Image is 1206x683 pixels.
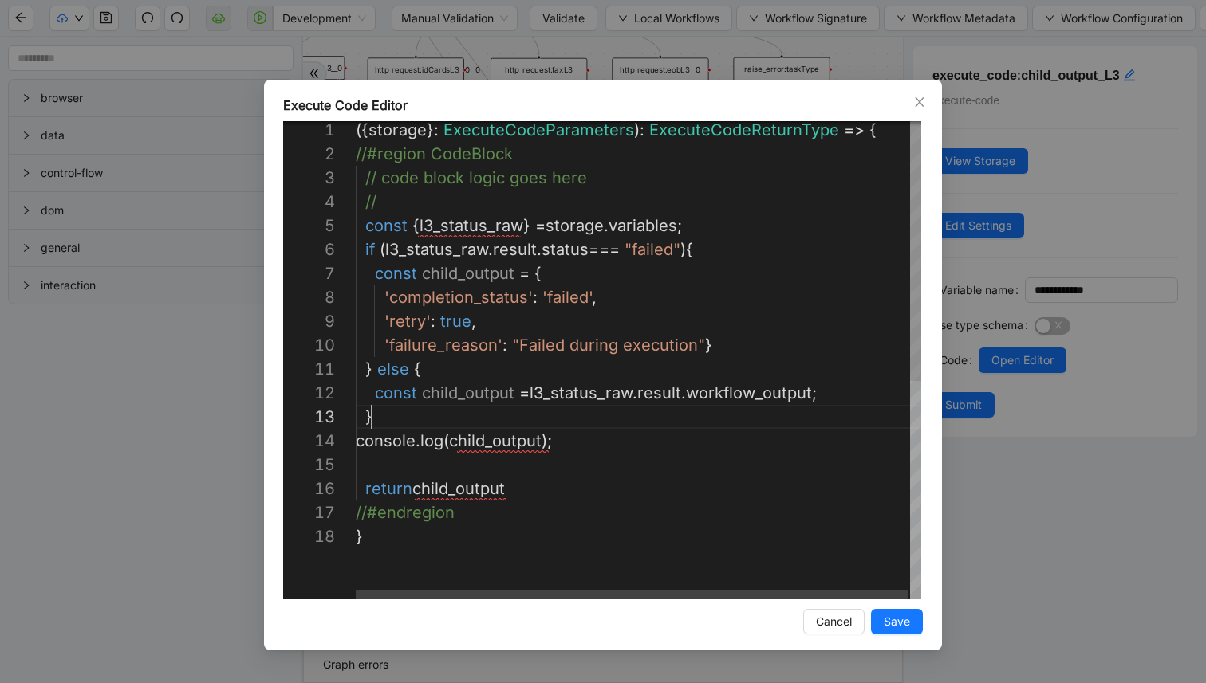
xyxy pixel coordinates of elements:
[283,500,335,524] div: 17
[365,240,375,259] span: if
[356,120,368,139] span: ({
[816,613,852,630] span: Cancel
[589,240,620,259] span: ===
[385,240,488,259] span: l3_status_raw
[375,264,417,283] span: const
[283,405,335,429] div: 13
[431,312,436,331] span: :
[440,312,471,331] span: true
[542,431,552,450] span: );
[356,503,455,522] span: //#endregion
[493,240,537,259] span: result
[283,429,335,453] div: 14
[283,96,923,115] div: Execute Code Editor
[812,383,817,402] span: ;
[633,383,637,402] span: .
[546,216,604,235] span: storage
[427,120,439,139] span: }:
[365,216,408,235] span: const
[542,288,592,307] span: 'failed'
[283,285,335,309] div: 8
[523,216,530,235] span: }
[283,381,335,405] div: 12
[283,190,335,214] div: 4
[420,431,443,450] span: log
[844,120,865,139] span: =>
[283,333,335,357] div: 10
[913,96,926,108] span: close
[443,431,449,450] span: (
[533,288,538,307] span: :
[283,309,335,333] div: 9
[414,359,421,379] span: {
[416,431,420,450] span: .
[356,527,363,546] span: }
[283,237,335,261] div: 6
[512,336,705,355] span: "Failed during execution"
[384,312,431,331] span: 'retry'
[519,264,530,283] span: =
[356,431,416,450] span: console
[380,240,385,259] span: (
[503,336,507,355] span: :
[634,120,644,139] span: ):
[592,288,597,307] span: ,
[449,431,542,450] span: child_output
[625,240,680,259] span: "failed"
[534,264,542,283] span: {
[537,240,542,259] span: .
[365,359,372,379] span: }
[365,479,412,498] span: return
[649,120,839,139] span: ExecuteCodeReturnType
[283,524,335,548] div: 18
[422,264,514,283] span: child_output
[471,312,476,331] span: ,
[368,120,427,139] span: storage
[365,168,587,187] span: // code block logic goes here
[871,609,923,634] button: Save
[422,383,514,402] span: child_output
[356,144,513,163] span: //#region CodeBlock
[384,288,533,307] span: 'completion_status'
[412,216,420,235] span: {
[637,383,681,402] span: result
[884,613,910,630] span: Save
[283,166,335,190] div: 3
[681,383,686,402] span: .
[869,120,877,139] span: {
[420,216,523,235] span: l3_status_raw
[677,216,682,235] span: ;
[377,359,409,379] span: else
[375,383,417,402] span: const
[412,479,505,498] span: child_output
[530,383,633,402] span: l3_status_raw
[803,609,865,634] button: Cancel
[283,477,335,500] div: 16
[542,240,589,259] span: status
[283,453,335,477] div: 15
[283,357,335,381] div: 11
[535,216,546,235] span: =
[680,240,693,259] span: ){
[283,261,335,285] div: 7
[686,383,812,402] span: workflow_output
[609,216,677,235] span: variables
[365,407,372,426] span: }
[604,216,609,235] span: .
[283,214,335,237] div: 5
[443,120,634,139] span: ExecuteCodeParameters
[365,192,376,211] span: //
[488,240,493,259] span: .
[283,142,335,166] div: 2
[384,336,503,355] span: 'failure_reason'
[705,336,712,355] span: }
[911,93,928,111] button: Close
[283,118,335,142] div: 1
[519,383,530,402] span: =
